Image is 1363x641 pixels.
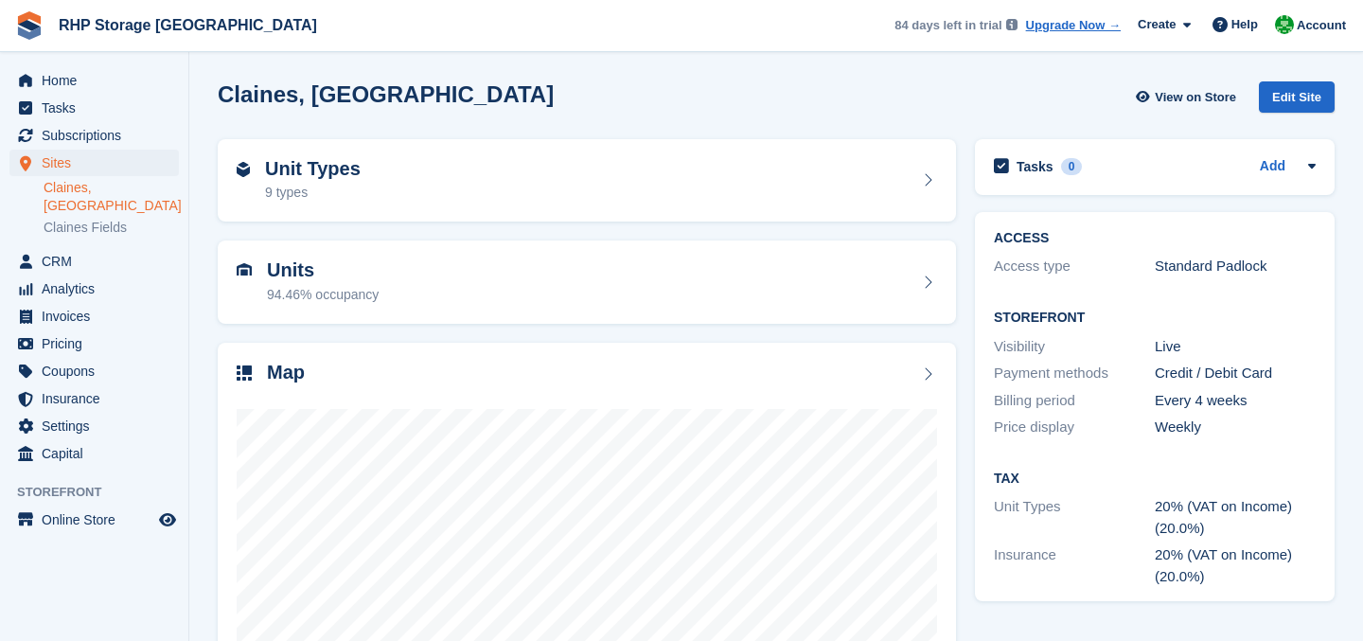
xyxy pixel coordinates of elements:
[9,150,179,176] a: menu
[17,483,188,502] span: Storefront
[994,311,1316,326] h2: Storefront
[994,363,1155,384] div: Payment methods
[218,240,956,324] a: Units 94.46% occupancy
[9,413,179,439] a: menu
[42,385,155,412] span: Insurance
[42,95,155,121] span: Tasks
[42,67,155,94] span: Home
[218,81,554,107] h2: Claines, [GEOGRAPHIC_DATA]
[1275,15,1294,34] img: Rod
[267,259,379,281] h2: Units
[1259,81,1335,113] div: Edit Site
[265,183,361,203] div: 9 types
[1026,16,1121,35] a: Upgrade Now →
[9,358,179,384] a: menu
[44,179,179,215] a: Claines, [GEOGRAPHIC_DATA]
[994,544,1155,587] div: Insurance
[42,440,155,467] span: Capital
[894,16,1001,35] span: 84 days left in trial
[237,263,252,276] img: unit-icn-7be61d7bf1b0ce9d3e12c5938cc71ed9869f7b940bace4675aadf7bd6d80202e.svg
[42,330,155,357] span: Pricing
[44,219,179,237] a: Claines Fields
[9,440,179,467] a: menu
[42,413,155,439] span: Settings
[42,507,155,533] span: Online Store
[9,122,179,149] a: menu
[1155,417,1316,438] div: Weekly
[1155,256,1316,277] div: Standard Padlock
[265,158,361,180] h2: Unit Types
[994,231,1316,246] h2: ACCESS
[237,365,252,381] img: map-icn-33ee37083ee616e46c38cad1a60f524a97daa1e2b2c8c0bc3eb3415660979fc1.svg
[42,122,155,149] span: Subscriptions
[994,417,1155,438] div: Price display
[1061,158,1083,175] div: 0
[9,330,179,357] a: menu
[218,139,956,223] a: Unit Types 9 types
[1155,336,1316,358] div: Live
[156,508,179,531] a: Preview store
[1017,158,1053,175] h2: Tasks
[9,303,179,329] a: menu
[1138,15,1176,34] span: Create
[994,336,1155,358] div: Visibility
[1260,156,1285,178] a: Add
[15,11,44,40] img: stora-icon-8386f47178a22dfd0bd8f6a31ec36ba5ce8667c1dd55bd0f319d3a0aa187defe.svg
[994,390,1155,412] div: Billing period
[9,385,179,412] a: menu
[994,496,1155,539] div: Unit Types
[1155,88,1236,107] span: View on Store
[42,276,155,302] span: Analytics
[9,276,179,302] a: menu
[1155,496,1316,539] div: 20% (VAT on Income) (20.0%)
[51,9,325,41] a: RHP Storage [GEOGRAPHIC_DATA]
[42,358,155,384] span: Coupons
[1297,16,1346,35] span: Account
[9,67,179,94] a: menu
[42,150,155,176] span: Sites
[9,248,179,275] a: menu
[1155,363,1316,384] div: Credit / Debit Card
[994,256,1155,277] div: Access type
[9,95,179,121] a: menu
[9,507,179,533] a: menu
[1006,19,1018,30] img: icon-info-grey-7440780725fd019a000dd9b08b2336e03edf1995a4989e88bcd33f0948082b44.svg
[1155,390,1316,412] div: Every 4 weeks
[42,303,155,329] span: Invoices
[994,472,1316,487] h2: Tax
[1133,81,1244,113] a: View on Store
[1155,544,1316,587] div: 20% (VAT on Income) (20.0%)
[1231,15,1258,34] span: Help
[1259,81,1335,120] a: Edit Site
[237,162,250,177] img: unit-type-icn-2b2737a686de81e16bb02015468b77c625bbabd49415b5ef34ead5e3b44a266d.svg
[42,248,155,275] span: CRM
[267,362,305,383] h2: Map
[267,285,379,305] div: 94.46% occupancy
